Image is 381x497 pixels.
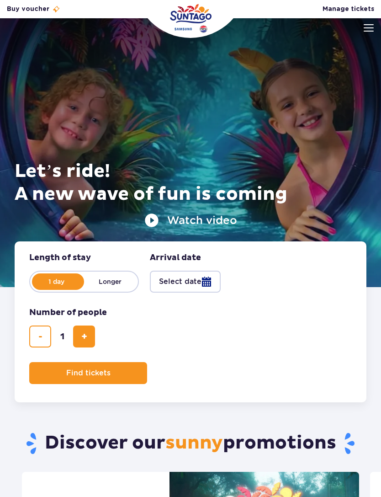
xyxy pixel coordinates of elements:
[51,326,73,347] input: number of tickets
[15,241,366,402] form: Planning your visit to Park of Poland
[7,5,49,14] span: Buy voucher
[22,432,359,455] h2: Discover our promotions
[29,307,107,318] span: Number of people
[144,213,237,228] button: Watch video
[165,432,223,454] span: sunny
[73,326,95,347] button: add ticket
[29,252,91,263] span: Length of stay
[84,272,136,291] label: Longer
[15,160,366,206] h1: Let’s ride! A new wave of fun is coming
[150,252,201,263] span: Arrival date
[364,24,374,32] img: Open menu
[150,271,221,293] button: Select date
[7,5,60,14] a: Buy voucher
[30,272,82,291] label: 1 day
[66,369,111,377] span: Find tickets
[29,326,51,347] button: remove ticket
[29,362,147,384] button: Find tickets
[323,5,374,14] a: Manage tickets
